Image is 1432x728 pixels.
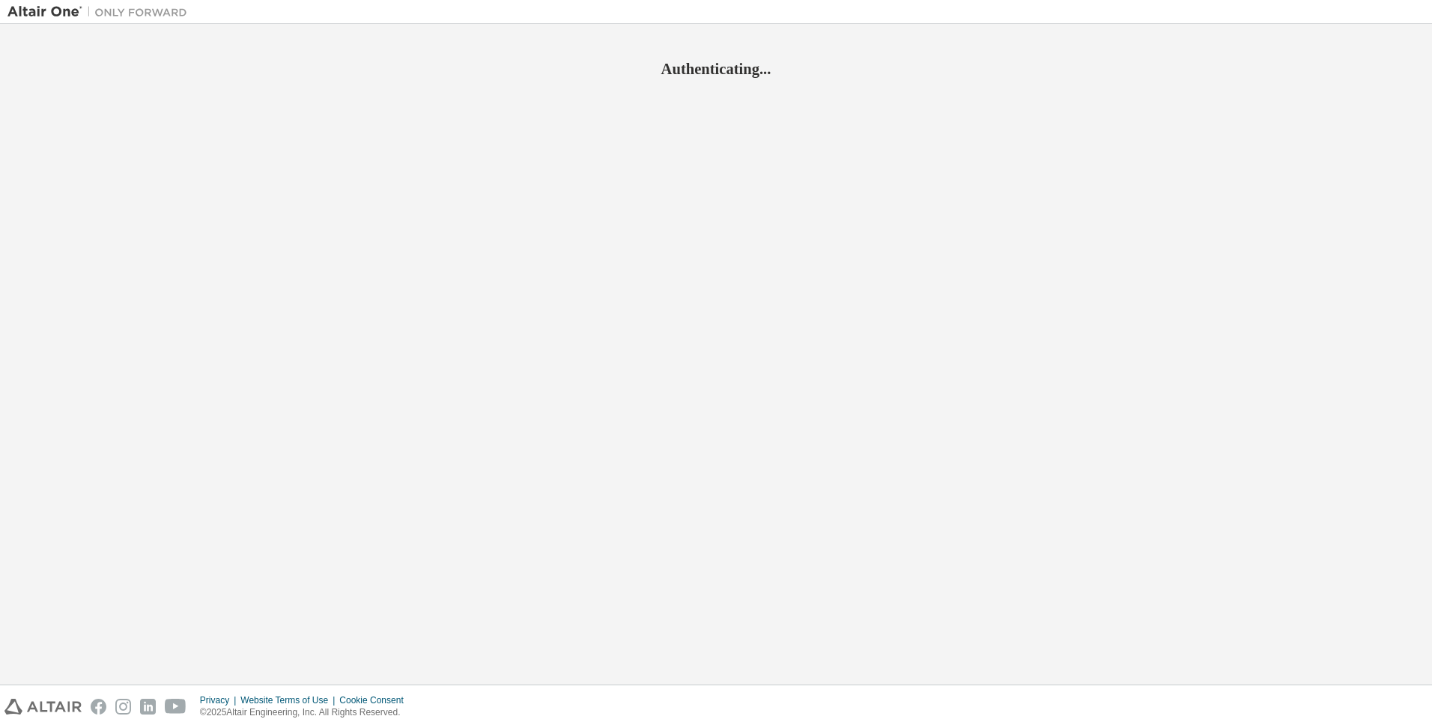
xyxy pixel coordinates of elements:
[240,694,339,706] div: Website Terms of Use
[200,694,240,706] div: Privacy
[165,699,186,715] img: youtube.svg
[200,706,413,719] p: © 2025 Altair Engineering, Inc. All Rights Reserved.
[140,699,156,715] img: linkedin.svg
[7,59,1425,79] h2: Authenticating...
[339,694,412,706] div: Cookie Consent
[7,4,195,19] img: Altair One
[4,699,82,715] img: altair_logo.svg
[115,699,131,715] img: instagram.svg
[91,699,106,715] img: facebook.svg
